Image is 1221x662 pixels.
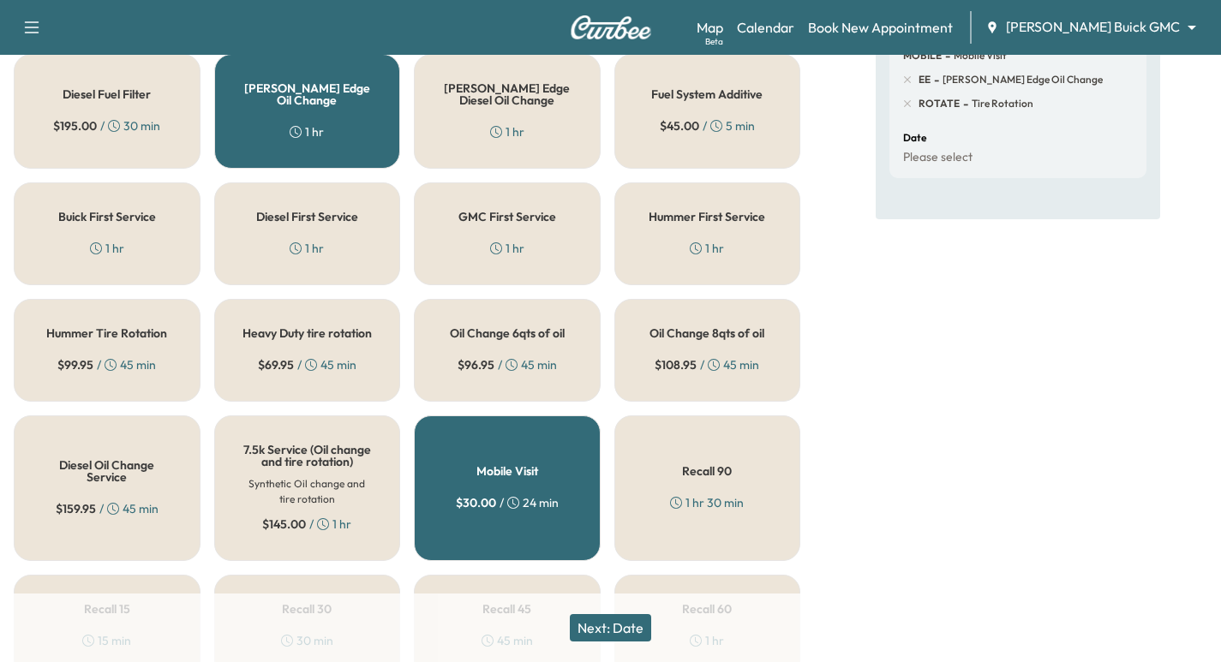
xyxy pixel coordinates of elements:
span: - [931,71,939,88]
span: $ 195.00 [53,117,97,134]
div: / 45 min [57,356,156,373]
button: Next: Date [570,614,651,641]
p: Please select [903,150,973,165]
div: 1 hr [490,123,524,140]
div: 1 hr [490,240,524,257]
span: Ewing Edge Oil Change [939,73,1103,86]
span: Mobile Visit [950,49,1007,63]
h6: Synthetic Oil change and tire rotation [242,476,373,507]
span: - [942,47,950,64]
span: $ 159.95 [56,500,96,517]
h5: Diesel First Service [256,211,358,223]
h5: Hummer First Service [649,211,765,223]
span: $ 96.95 [458,356,494,373]
span: ROTATE [919,97,960,110]
div: 1 hr [90,240,124,257]
div: 1 hr [290,123,324,140]
div: / 45 min [258,356,356,373]
h5: Hummer Tire Rotation [46,327,167,339]
span: $ 145.00 [262,516,306,533]
h5: GMC First Service [458,211,556,223]
h5: [PERSON_NAME] Edge Diesel Oil Change [442,82,572,106]
div: / 45 min [655,356,759,373]
div: / 5 min [660,117,755,134]
span: $ 30.00 [456,494,496,511]
h5: Fuel System Additive [651,88,763,100]
div: / 24 min [456,494,559,511]
div: 1 hr 30 min [670,494,744,511]
a: Calendar [737,17,794,38]
div: 1 hr [290,240,324,257]
h5: 7.5k Service (Oil change and tire rotation) [242,444,373,468]
img: Curbee Logo [570,15,652,39]
h5: Recall 90 [682,465,732,477]
h5: Buick First Service [58,211,156,223]
span: $ 108.95 [655,356,697,373]
div: / 45 min [458,356,557,373]
h5: Oil Change 6qts of oil [450,327,565,339]
span: MOBILE [903,49,942,63]
span: $ 45.00 [660,117,699,134]
div: Beta [705,35,723,48]
a: MapBeta [697,17,723,38]
div: / 45 min [56,500,159,517]
h5: Oil Change 8qts of oil [649,327,764,339]
h5: Mobile Visit [476,465,538,477]
h5: [PERSON_NAME] Edge Oil Change [242,82,373,106]
span: - [960,95,968,112]
h6: Date [903,133,926,143]
h5: Heavy Duty tire rotation [242,327,372,339]
span: EE [919,73,931,86]
span: $ 99.95 [57,356,93,373]
div: / 30 min [53,117,160,134]
div: / 1 hr [262,516,351,533]
a: Book New Appointment [808,17,953,38]
span: [PERSON_NAME] Buick GMC [1006,17,1180,37]
span: Tire rotation [968,97,1033,110]
h5: Diesel Fuel Filter [63,88,151,100]
div: 1 hr [690,240,724,257]
span: $ 69.95 [258,356,294,373]
h5: Diesel Oil Change Service [42,459,172,483]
